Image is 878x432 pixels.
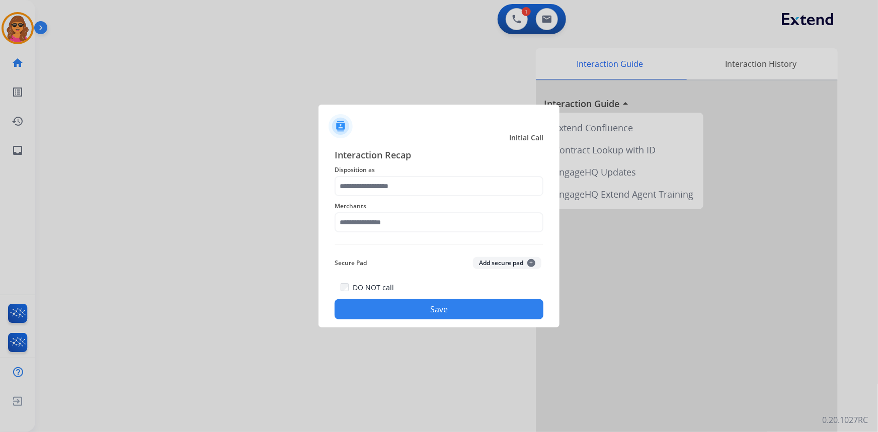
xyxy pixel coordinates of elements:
[335,299,543,319] button: Save
[335,164,543,176] span: Disposition as
[527,259,535,267] span: +
[473,257,541,269] button: Add secure pad+
[329,114,353,138] img: contactIcon
[335,148,543,164] span: Interaction Recap
[822,414,868,426] p: 0.20.1027RC
[509,133,543,143] span: Initial Call
[335,200,543,212] span: Merchants
[335,257,367,269] span: Secure Pad
[353,283,394,293] label: DO NOT call
[335,244,543,245] img: contact-recap-line.svg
